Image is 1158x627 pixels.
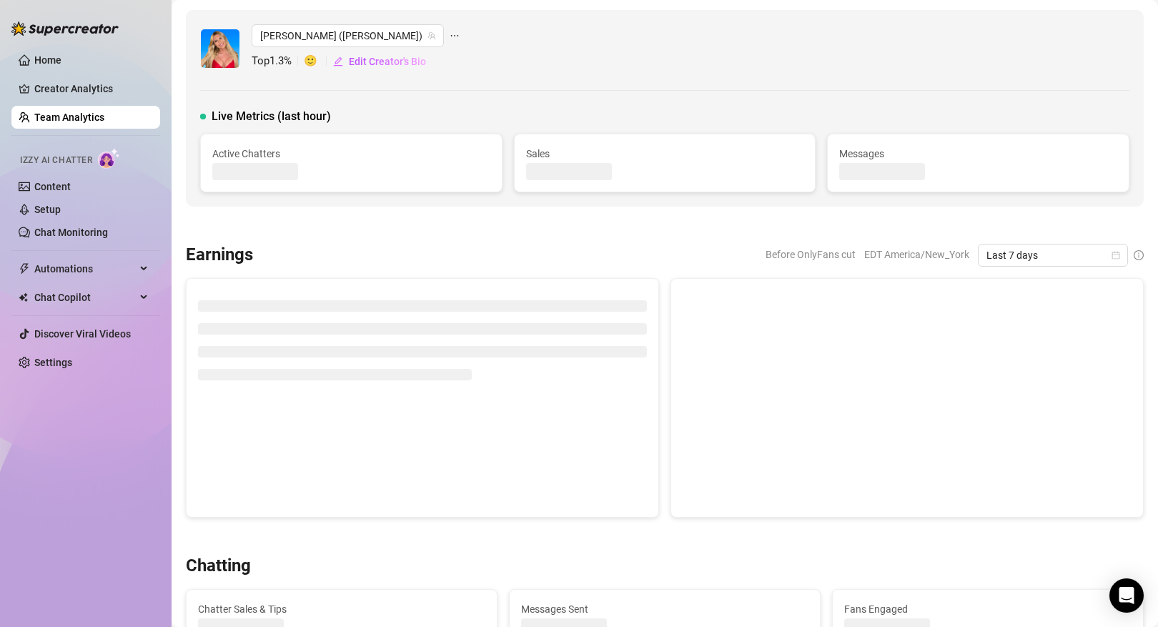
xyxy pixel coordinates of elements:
[1109,578,1144,613] div: Open Intercom Messenger
[34,357,72,368] a: Settings
[98,148,120,169] img: AI Chatter
[34,227,108,238] a: Chat Monitoring
[34,257,136,280] span: Automations
[260,25,435,46] span: Ashley (ashley-davis)
[34,204,61,215] a: Setup
[333,56,343,66] span: edit
[186,555,251,578] h3: Chatting
[844,601,1132,617] span: Fans Engaged
[201,29,239,68] img: Ashley
[212,146,490,162] span: Active Chatters
[332,50,427,73] button: Edit Creator's Bio
[186,244,253,267] h3: Earnings
[450,24,460,47] span: ellipsis
[1112,251,1120,260] span: calendar
[526,146,804,162] span: Sales
[304,53,332,70] span: 🙂
[34,328,131,340] a: Discover Viral Videos
[34,181,71,192] a: Content
[349,56,426,67] span: Edit Creator's Bio
[986,245,1119,266] span: Last 7 days
[34,112,104,123] a: Team Analytics
[19,263,30,275] span: thunderbolt
[521,601,808,617] span: Messages Sent
[11,21,119,36] img: logo-BBDzfeDw.svg
[1134,250,1144,260] span: info-circle
[34,54,61,66] a: Home
[839,146,1117,162] span: Messages
[212,108,331,125] span: Live Metrics (last hour)
[864,244,969,265] span: EDT America/New_York
[34,286,136,309] span: Chat Copilot
[34,77,149,100] a: Creator Analytics
[252,53,304,70] span: Top 1.3 %
[20,154,92,167] span: Izzy AI Chatter
[19,292,28,302] img: Chat Copilot
[427,31,436,40] span: team
[766,244,856,265] span: Before OnlyFans cut
[198,601,485,617] span: Chatter Sales & Tips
